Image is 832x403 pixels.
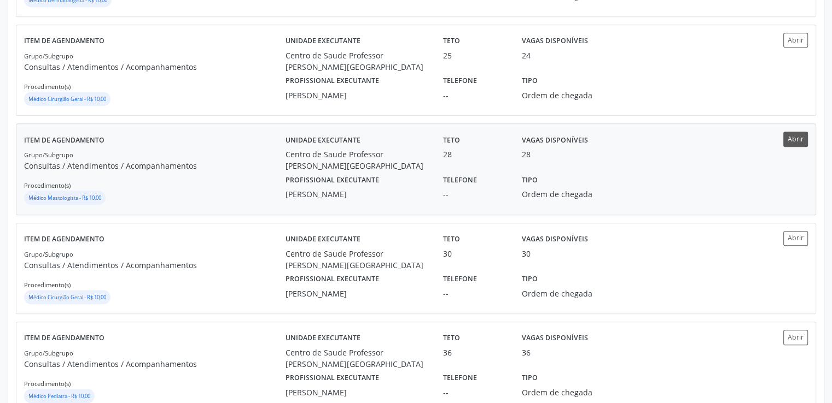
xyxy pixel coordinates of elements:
div: Ordem de chegada [522,90,625,101]
label: Profissional executante [286,73,379,90]
p: Consultas / Atendimentos / Acompanhamentos [24,160,286,171]
p: Consultas / Atendimentos / Acompanhamentos [24,61,286,73]
small: Médico Cirurgião Geral - R$ 10,00 [28,96,106,103]
div: -- [443,387,507,398]
div: 36 [443,347,507,358]
label: Vagas disponíveis [522,33,588,50]
label: Teto [443,330,460,347]
div: Ordem de chegada [522,188,625,200]
button: Abrir [783,330,808,345]
small: Procedimento(s) [24,281,71,289]
label: Unidade executante [286,330,360,347]
div: 28 [522,149,531,160]
label: Profissional executante [286,370,379,387]
div: Centro de Saude Professor [PERSON_NAME][GEOGRAPHIC_DATA] [286,50,428,73]
label: Teto [443,231,460,248]
p: Consultas / Atendimentos / Acompanhamentos [24,259,286,271]
label: Teto [443,132,460,149]
label: Unidade executante [286,33,360,50]
div: -- [443,90,507,101]
div: -- [443,188,507,200]
div: -- [443,288,507,299]
div: 28 [443,149,507,160]
label: Vagas disponíveis [522,330,588,347]
small: Médico Cirurgião Geral - R$ 10,00 [28,294,106,301]
label: Telefone [443,171,477,188]
div: Ordem de chegada [522,387,625,398]
div: 36 [522,347,531,358]
small: Procedimento(s) [24,380,71,388]
small: Grupo/Subgrupo [24,250,73,258]
label: Item de agendamento [24,231,104,248]
div: Centro de Saude Professor [PERSON_NAME][GEOGRAPHIC_DATA] [286,248,428,271]
div: 30 [443,248,507,259]
small: Médico Pediatra - R$ 10,00 [28,393,90,400]
div: Ordem de chegada [522,288,625,299]
small: Procedimento(s) [24,181,71,189]
small: Grupo/Subgrupo [24,151,73,159]
button: Abrir [783,132,808,146]
label: Unidade executante [286,132,360,149]
label: Tipo [522,171,538,188]
small: Procedimento(s) [24,82,71,91]
label: Item de agendamento [24,132,104,149]
label: Tipo [522,271,538,288]
label: Telefone [443,73,477,90]
label: Vagas disponíveis [522,231,588,248]
div: 24 [522,50,531,61]
label: Telefone [443,271,477,288]
label: Item de agendamento [24,330,104,347]
label: Tipo [522,370,538,387]
small: Grupo/Subgrupo [24,349,73,357]
button: Abrir [783,33,808,48]
label: Teto [443,33,460,50]
label: Unidade executante [286,231,360,248]
div: [PERSON_NAME] [286,288,428,299]
div: [PERSON_NAME] [286,90,428,101]
small: Médico Mastologista - R$ 10,00 [28,194,101,201]
div: 25 [443,50,507,61]
button: Abrir [783,231,808,246]
div: 30 [522,248,531,259]
label: Tipo [522,73,538,90]
div: Centro de Saude Professor [PERSON_NAME][GEOGRAPHIC_DATA] [286,347,428,370]
div: Centro de Saude Professor [PERSON_NAME][GEOGRAPHIC_DATA] [286,149,428,171]
p: Consultas / Atendimentos / Acompanhamentos [24,358,286,370]
label: Item de agendamento [24,33,104,50]
small: Grupo/Subgrupo [24,52,73,60]
label: Profissional executante [286,271,379,288]
div: [PERSON_NAME] [286,188,428,200]
label: Vagas disponíveis [522,132,588,149]
div: [PERSON_NAME] [286,387,428,398]
label: Profissional executante [286,171,379,188]
label: Telefone [443,370,477,387]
